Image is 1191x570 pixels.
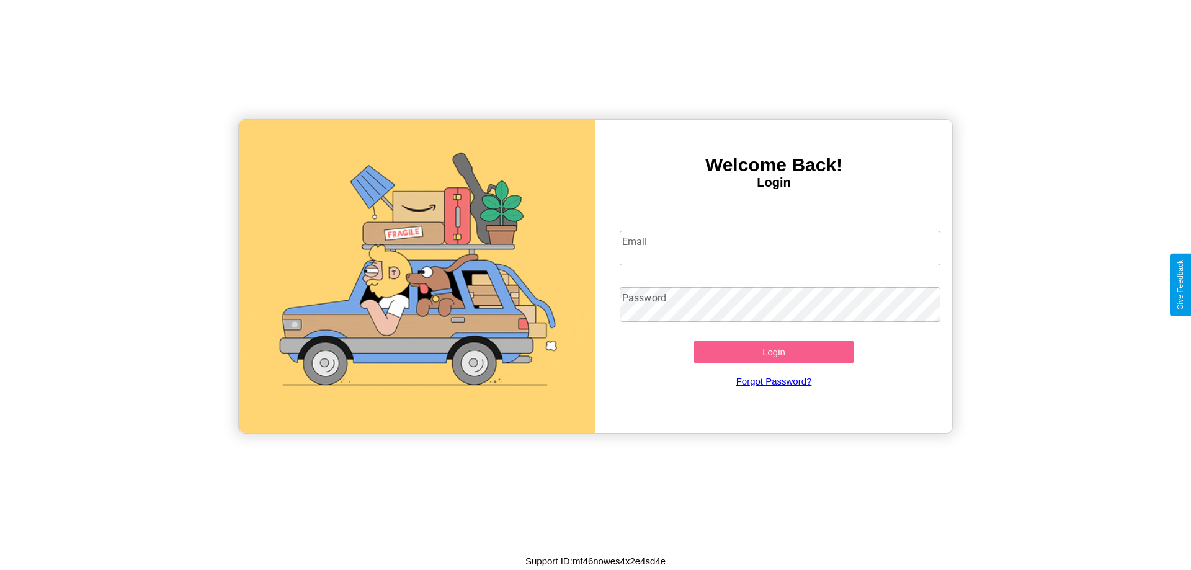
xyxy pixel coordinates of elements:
[595,154,952,176] h3: Welcome Back!
[239,120,595,433] img: gif
[595,176,952,190] h4: Login
[694,341,854,363] button: Login
[1176,260,1185,310] div: Give Feedback
[613,363,935,399] a: Forgot Password?
[525,553,666,569] p: Support ID: mf46nowes4x2e4sd4e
